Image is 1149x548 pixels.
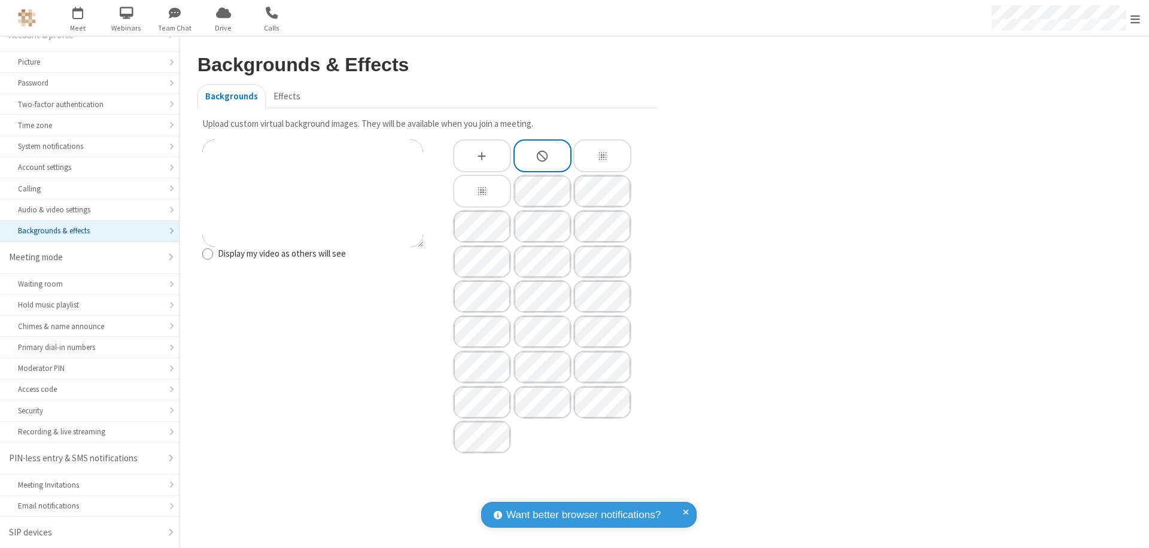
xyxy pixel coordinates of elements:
div: Callbridge Icon [573,386,631,419]
span: Team Chat [153,23,197,34]
div: Password [18,77,161,89]
div: Waiting room [18,278,161,290]
span: Meet [56,23,101,34]
div: Office Windows [573,315,631,348]
div: Access code [18,383,161,395]
div: Geometric [453,386,511,419]
div: Meeting mode [9,251,161,264]
div: Email notifications [18,500,161,512]
span: Want better browser notifications? [506,507,661,523]
div: Frankfurt At Night [453,245,511,278]
button: Backgrounds [197,84,266,108]
div: PIN-less entry & SMS notifications [9,452,161,465]
span: Webinars [104,23,149,34]
div: System notifications [18,141,161,152]
p: Upload custom virtual background images. They will be available when you join a meeting. [202,117,653,131]
div: Moderator PIN [18,363,161,374]
div: Security [18,405,161,416]
div: Geometric [513,351,572,383]
div: Stonework And Ivy [453,351,511,383]
div: Chimes & name announce [18,321,161,332]
div: Kinkakuji [453,280,511,313]
div: Hold music playlist [18,299,161,310]
div: Slightly blur background [573,139,631,172]
div: Two-factor authentication [18,99,161,110]
div: Atlanta Atrium [573,175,631,208]
div: Time zone [18,120,161,131]
div: Kilimanjaro [573,245,631,278]
div: Lake [513,280,572,313]
div: East Africa Flowers [573,210,631,243]
div: Meeting Invitations [18,479,161,491]
div: Upload Background [454,141,510,171]
div: Backgrounds & effects [18,225,161,236]
img: QA Selenium DO NOT DELETE OR CHANGE [18,9,36,27]
div: Recording & live streaming [18,426,161,437]
div: Mark Hollis House [453,315,511,348]
div: Blur background [453,175,511,208]
span: Calls [250,23,294,34]
div: Primary dial-in numbers [18,342,161,353]
div: Hollywood Hotel [513,245,572,278]
div: None [513,139,572,172]
div: Audio & video settings [18,204,161,215]
div: Account settings [18,162,161,173]
div: Callbridge Logo [453,421,511,453]
div: Lisbon [573,280,631,313]
label: Display my video as others will see [218,247,423,261]
div: Calling [18,183,161,194]
div: Aggregate Wall [513,175,572,208]
div: Moss [513,315,572,348]
button: Effects [266,84,308,108]
div: Geometric [573,351,631,383]
div: Comfortable Lobby [513,210,572,243]
span: Drive [201,23,246,34]
h2: Backgrounds & Effects [197,54,657,75]
div: SIP devices [9,526,161,540]
div: Picture [18,56,161,68]
div: Collingwood Winter [453,210,511,243]
div: Geometric [513,386,572,419]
